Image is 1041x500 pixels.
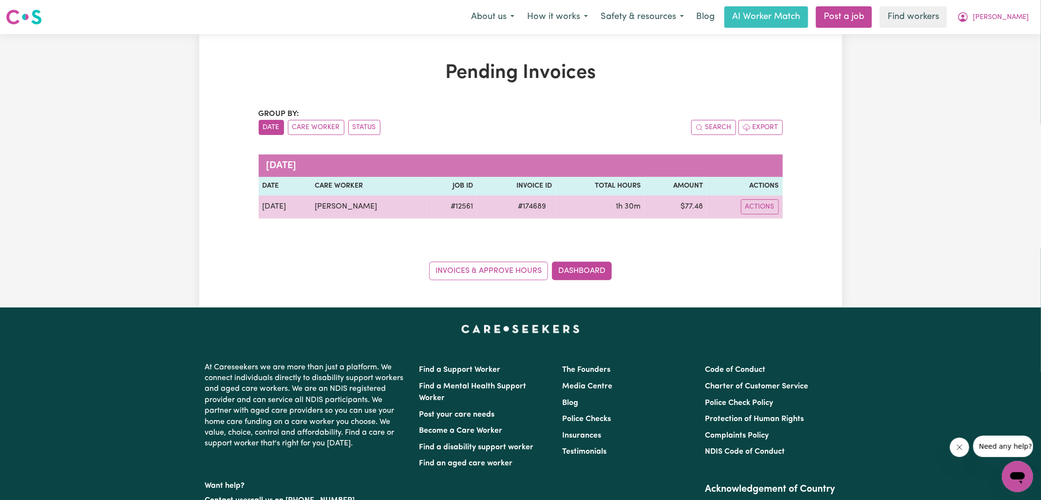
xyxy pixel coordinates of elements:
a: Post a job [816,6,872,28]
a: Careseekers home page [461,325,580,333]
a: Careseekers logo [6,6,42,28]
a: Find a Mental Health Support Worker [419,383,527,402]
iframe: Message from company [973,436,1033,457]
a: Blog [690,6,720,28]
button: My Account [951,7,1035,27]
a: The Founders [562,366,610,374]
th: Amount [644,177,706,195]
h2: Acknowledgement of Country [705,483,836,495]
th: Job ID [427,177,477,195]
p: Want help? [205,477,408,491]
a: Charter of Customer Service [705,383,808,390]
span: # 174689 [512,201,552,212]
a: Invoices & Approve Hours [429,262,548,280]
a: Post your care needs [419,411,495,419]
button: How it works [521,7,594,27]
a: Code of Conduct [705,366,765,374]
a: Police Check Policy [705,399,773,407]
caption: [DATE] [259,154,783,177]
button: sort invoices by care worker [288,120,344,135]
td: # 12561 [427,195,477,219]
a: Blog [562,399,578,407]
img: Careseekers logo [6,8,42,26]
th: Total Hours [556,177,644,195]
a: Complaints Policy [705,432,769,440]
a: Testimonials [562,448,606,456]
button: sort invoices by paid status [348,120,380,135]
a: Dashboard [552,262,612,280]
td: [DATE] [259,195,311,219]
h1: Pending Invoices [259,61,783,85]
button: Export [738,120,783,135]
td: [PERSON_NAME] [311,195,427,219]
span: Group by: [259,110,300,118]
span: [PERSON_NAME] [973,12,1029,23]
button: About us [465,7,521,27]
span: 1 hour 30 minutes [616,203,641,211]
a: Police Checks [562,415,611,423]
button: Actions [741,199,779,214]
a: Find workers [880,6,947,28]
th: Date [259,177,311,195]
th: Actions [707,177,783,195]
a: Insurances [562,432,601,440]
p: At Careseekers we are more than just a platform. We connect individuals directly to disability su... [205,358,408,453]
th: Care Worker [311,177,427,195]
button: sort invoices by date [259,120,284,135]
th: Invoice ID [477,177,556,195]
button: Search [691,120,736,135]
a: Protection of Human Rights [705,415,804,423]
a: AI Worker Match [724,6,808,28]
iframe: Button to launch messaging window [1002,461,1033,492]
iframe: Close message [950,438,969,457]
a: Find a Support Worker [419,366,501,374]
button: Safety & resources [594,7,690,27]
a: Find an aged care worker [419,460,513,467]
a: NDIS Code of Conduct [705,448,785,456]
a: Find a disability support worker [419,443,534,451]
td: $ 77.48 [644,195,706,219]
a: Media Centre [562,383,612,390]
a: Become a Care Worker [419,427,503,435]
